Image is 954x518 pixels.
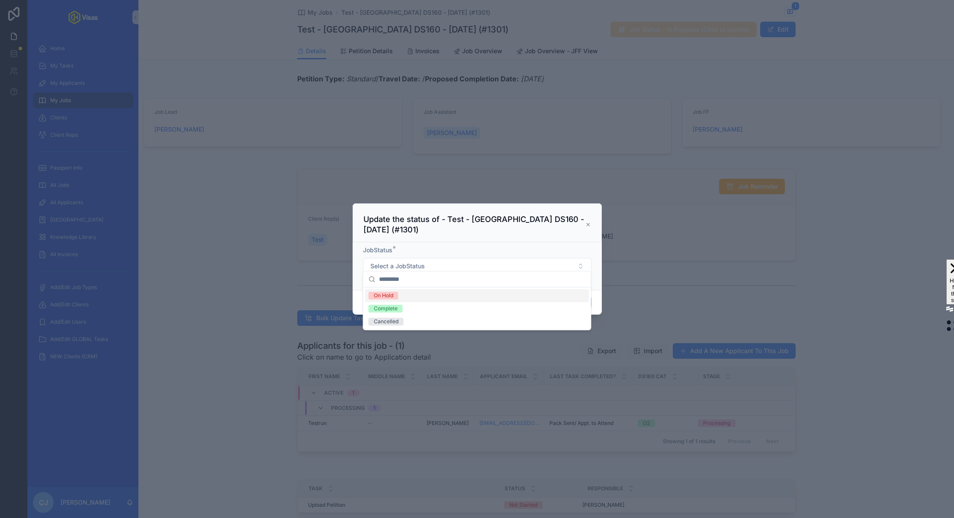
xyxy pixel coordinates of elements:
[363,246,392,254] span: JobStatus
[374,292,393,299] div: On Hold
[370,262,425,270] span: Select a JobStatus
[374,305,398,312] div: Complete
[363,258,591,274] button: Select Button
[363,287,591,330] div: Suggestions
[374,318,398,325] div: Cancelled
[363,214,585,235] h3: Update the status of - Test - [GEOGRAPHIC_DATA] DS160 - [DATE] (#1301)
